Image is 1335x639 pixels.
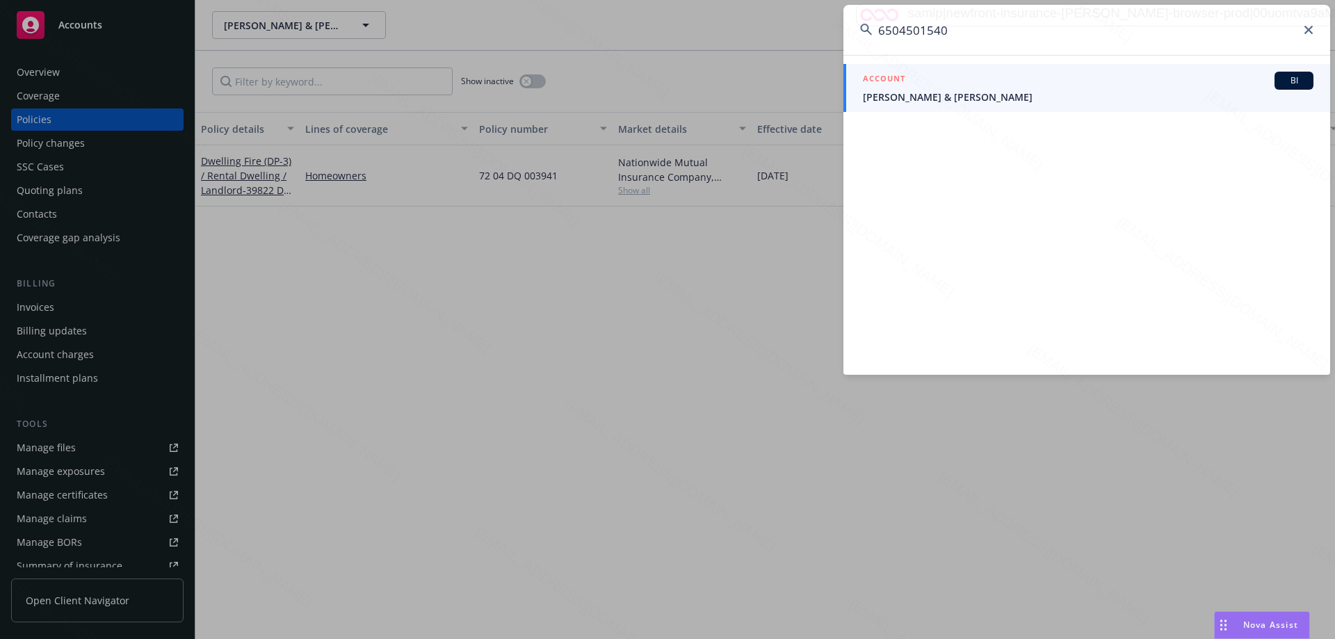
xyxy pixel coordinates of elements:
a: ACCOUNTBI[PERSON_NAME] & [PERSON_NAME] [843,64,1330,112]
span: Nova Assist [1243,619,1298,631]
input: Search... [843,5,1330,55]
div: Drag to move [1215,612,1232,638]
button: Nova Assist [1214,611,1310,639]
span: [PERSON_NAME] & [PERSON_NAME] [863,90,1313,104]
h5: ACCOUNT [863,72,905,88]
span: BI [1280,74,1308,87]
